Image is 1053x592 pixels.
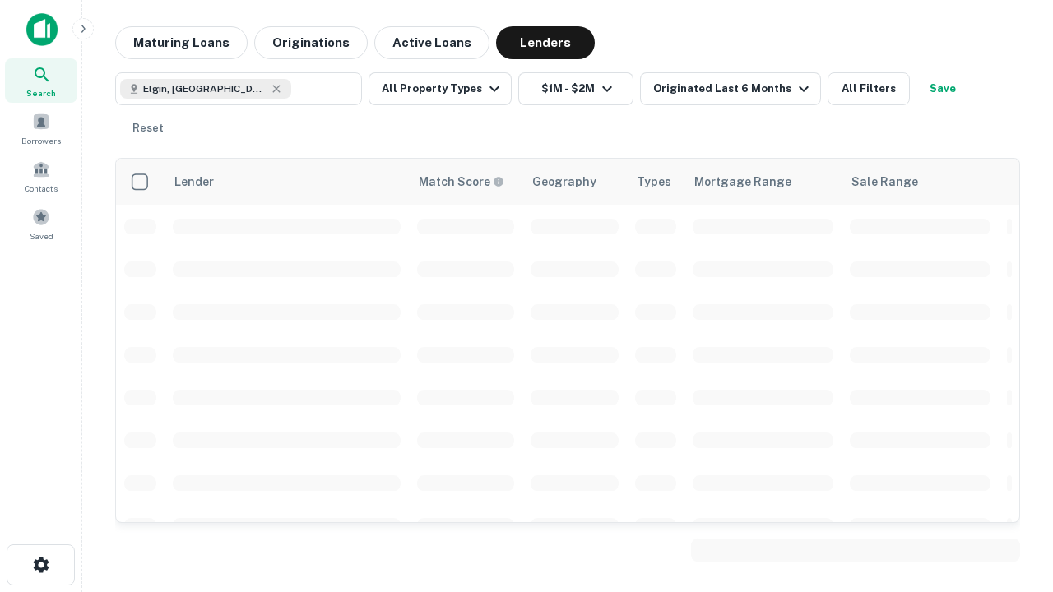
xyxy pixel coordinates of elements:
[496,26,595,59] button: Lenders
[842,159,999,205] th: Sale Range
[916,72,969,105] button: Save your search to get updates of matches that match your search criteria.
[684,159,842,205] th: Mortgage Range
[25,182,58,195] span: Contacts
[532,172,596,192] div: Geography
[5,106,77,150] a: Borrowers
[522,159,627,205] th: Geography
[165,159,409,205] th: Lender
[254,26,368,59] button: Originations
[5,201,77,246] a: Saved
[637,172,671,192] div: Types
[374,26,489,59] button: Active Loans
[640,72,821,105] button: Originated Last 6 Months
[26,13,58,46] img: capitalize-icon.png
[21,134,61,147] span: Borrowers
[518,72,633,105] button: $1M - $2M
[369,72,512,105] button: All Property Types
[653,79,814,99] div: Originated Last 6 Months
[828,72,910,105] button: All Filters
[694,172,791,192] div: Mortgage Range
[409,159,522,205] th: Capitalize uses an advanced AI algorithm to match your search with the best lender. The match sco...
[115,26,248,59] button: Maturing Loans
[5,154,77,198] a: Contacts
[26,86,56,99] span: Search
[143,81,267,96] span: Elgin, [GEOGRAPHIC_DATA], [GEOGRAPHIC_DATA]
[419,173,504,191] div: Capitalize uses an advanced AI algorithm to match your search with the best lender. The match sco...
[5,58,77,103] a: Search
[419,173,501,191] h6: Match Score
[174,172,214,192] div: Lender
[627,159,684,205] th: Types
[971,408,1053,487] iframe: Chat Widget
[30,229,53,243] span: Saved
[122,112,174,145] button: Reset
[851,172,918,192] div: Sale Range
